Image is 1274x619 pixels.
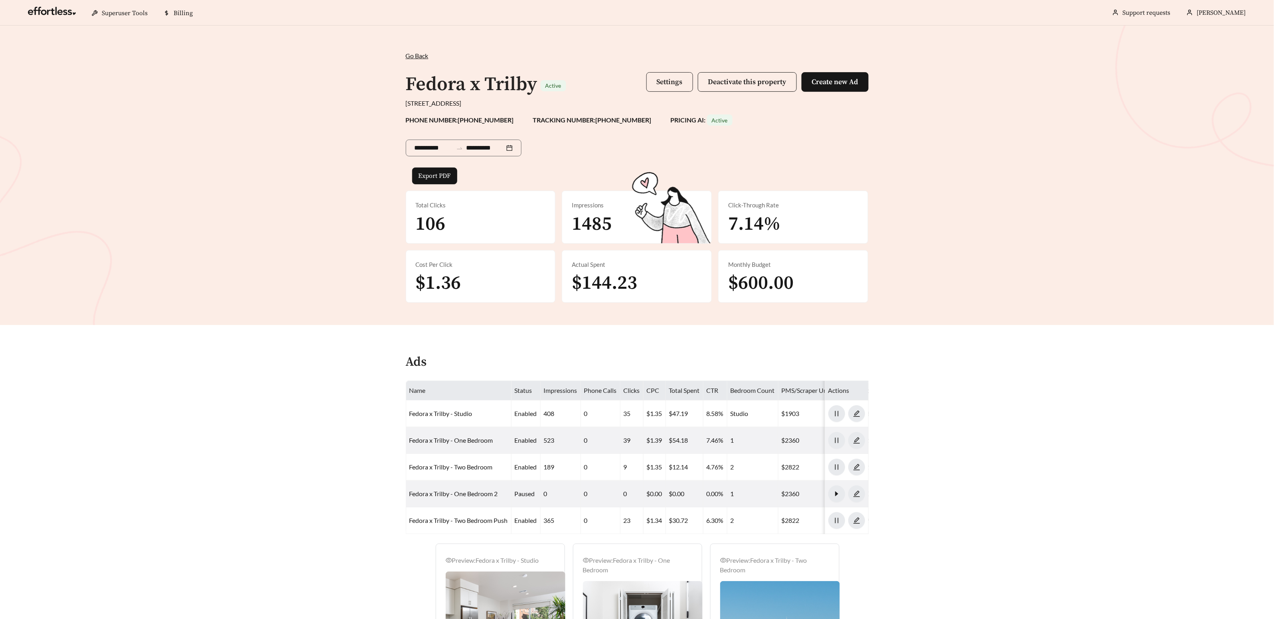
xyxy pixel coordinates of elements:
strong: TRACKING NUMBER: [PHONE_NUMBER] [533,116,652,124]
td: $2360 [778,427,850,454]
td: 523 [541,427,581,454]
td: 0.00% [703,481,727,507]
td: 1 [727,481,778,507]
td: $2822 [778,507,850,534]
th: Actions [825,381,869,400]
span: edit [849,517,865,524]
span: Create new Ad [812,77,858,87]
span: eye [720,557,727,564]
span: eye [446,557,452,564]
span: $600.00 [728,271,794,295]
th: Clicks [620,381,644,400]
span: [PERSON_NAME] [1197,9,1246,17]
button: pause [828,512,845,529]
td: 1 [727,427,778,454]
span: enabled [515,463,537,471]
span: 1485 [572,212,612,236]
td: $1.35 [644,454,666,481]
td: $47.19 [666,400,703,427]
button: Create new Ad [802,72,869,92]
span: pause [829,517,845,524]
td: 0 [620,481,644,507]
div: Impressions [572,201,702,210]
span: eye [583,557,589,564]
th: Impressions [541,381,581,400]
td: 0 [581,454,620,481]
td: 6.30% [703,507,727,534]
div: Total Clicks [416,201,546,210]
button: pause [828,405,845,422]
td: $2822 [778,454,850,481]
td: 9 [620,454,644,481]
button: Settings [646,72,693,92]
span: pause [829,437,845,444]
button: Export PDF [412,168,457,184]
td: Studio [727,400,778,427]
span: enabled [515,410,537,417]
a: edit [848,516,865,524]
span: Export PDF [419,171,451,181]
button: Deactivate this property [698,72,797,92]
td: $1.39 [644,427,666,454]
a: Fedora x Trilby - One Bedroom [409,436,493,444]
td: 8.58% [703,400,727,427]
span: Active [545,82,561,89]
a: edit [848,410,865,417]
td: $0.00 [644,481,666,507]
button: edit [848,512,865,529]
a: Fedora x Trilby - Two Bedroom [409,463,493,471]
div: Preview: Fedora x Trilby - Two Bedroom [720,556,830,575]
span: CPC [647,386,660,394]
button: edit [848,485,865,502]
span: swap-right [456,145,463,152]
button: pause [828,459,845,475]
span: CTR [707,386,719,394]
strong: PHONE NUMBER: [PHONE_NUMBER] [406,116,514,124]
th: Name [406,381,512,400]
th: Bedroom Count [727,381,778,400]
td: 0 [581,481,620,507]
div: Monthly Budget [728,260,858,269]
span: 106 [416,212,446,236]
td: $12.14 [666,454,703,481]
span: Settings [657,77,683,87]
button: edit [848,405,865,422]
td: 0 [581,427,620,454]
td: $1.35 [644,400,666,427]
div: [STREET_ADDRESS] [406,99,869,108]
a: edit [848,463,865,471]
th: Total Spent [666,381,703,400]
strong: PRICING AI: [671,116,733,124]
span: caret-right [829,490,845,497]
span: edit [849,437,865,444]
span: 7.14% [728,212,780,236]
th: Phone Calls [581,381,620,400]
td: 408 [541,400,581,427]
div: Preview: Fedora x Trilby - One Bedroom [583,556,692,575]
a: edit [848,436,865,444]
td: 39 [620,427,644,454]
div: Preview: Fedora x Trilby - Studio [446,556,555,565]
span: edit [849,410,865,417]
span: Billing [174,9,193,17]
td: 365 [541,507,581,534]
td: $30.72 [666,507,703,534]
span: $144.23 [572,271,637,295]
span: to [456,144,463,152]
span: pause [829,410,845,417]
h1: Fedora x Trilby [406,73,537,97]
div: Actual Spent [572,260,702,269]
td: 23 [620,507,644,534]
td: 4.76% [703,454,727,481]
td: 2 [727,507,778,534]
td: 0 [541,481,581,507]
h4: Ads [406,355,427,369]
span: pause [829,463,845,471]
a: Fedora x Trilby - One Bedroom 2 [409,490,498,497]
button: caret-right [828,485,845,502]
span: enabled [515,436,537,444]
div: Click-Through Rate [728,201,858,210]
td: 0 [581,400,620,427]
td: 35 [620,400,644,427]
span: $1.36 [416,271,461,295]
